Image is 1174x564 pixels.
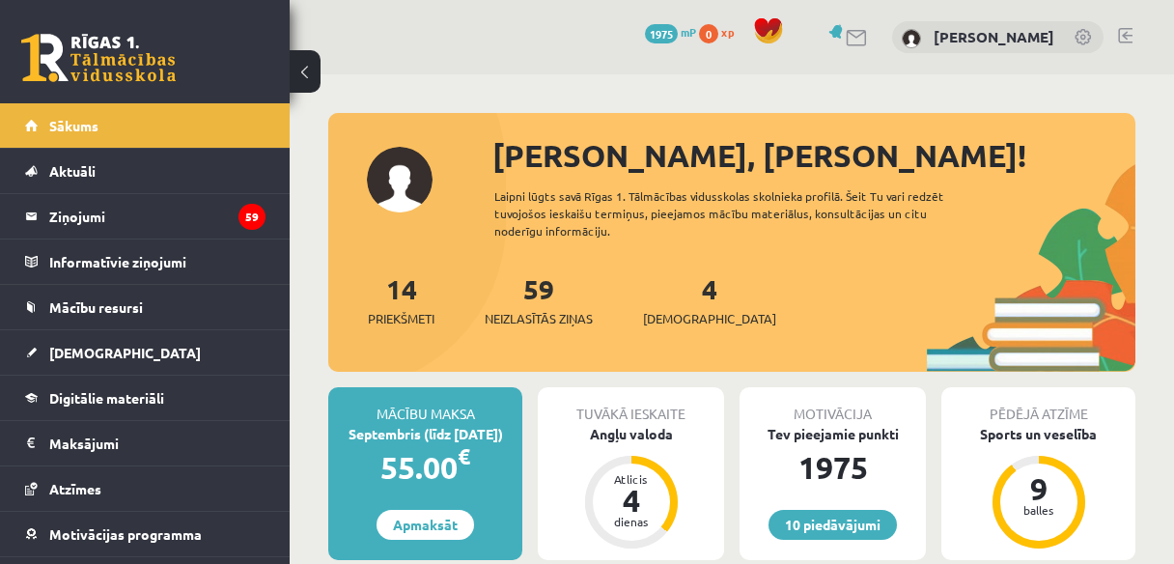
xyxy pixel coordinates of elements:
[25,330,266,375] a: [DEMOGRAPHIC_DATA]
[49,117,98,134] span: Sākums
[699,24,743,40] a: 0 xp
[934,27,1054,46] a: [PERSON_NAME]
[941,424,1135,444] div: Sports un veselība
[643,271,776,328] a: 4[DEMOGRAPHIC_DATA]
[328,387,522,424] div: Mācību maksa
[681,24,696,40] span: mP
[494,187,979,240] div: Laipni lūgts savā Rīgas 1. Tālmācības vidusskolas skolnieka profilā. Šeit Tu vari redzēt tuvojošo...
[699,24,718,43] span: 0
[538,424,724,551] a: Angļu valoda Atlicis 4 dienas
[25,240,266,284] a: Informatīvie ziņojumi
[49,240,266,284] legend: Informatīvie ziņojumi
[328,444,522,491] div: 55.00
[485,309,593,328] span: Neizlasītās ziņas
[941,387,1135,424] div: Pēdējā atzīme
[721,24,734,40] span: xp
[328,424,522,444] div: Septembris (līdz [DATE])
[25,285,266,329] a: Mācību resursi
[49,344,201,361] span: [DEMOGRAPHIC_DATA]
[49,421,266,465] legend: Maksājumi
[368,271,434,328] a: 14Priekšmeti
[769,510,897,540] a: 10 piedāvājumi
[602,473,660,485] div: Atlicis
[602,485,660,516] div: 4
[941,424,1135,551] a: Sports un veselība 9 balles
[49,194,266,239] legend: Ziņojumi
[25,194,266,239] a: Ziņojumi59
[1010,473,1068,504] div: 9
[602,516,660,527] div: dienas
[25,512,266,556] a: Motivācijas programma
[643,309,776,328] span: [DEMOGRAPHIC_DATA]
[485,271,593,328] a: 59Neizlasītās ziņas
[25,376,266,420] a: Digitālie materiāli
[538,387,724,424] div: Tuvākā ieskaite
[377,510,474,540] a: Apmaksāt
[25,421,266,465] a: Maksājumi
[49,162,96,180] span: Aktuāli
[49,389,164,407] span: Digitālie materiāli
[645,24,696,40] a: 1975 mP
[1010,504,1068,516] div: balles
[25,149,266,193] a: Aktuāli
[538,424,724,444] div: Angļu valoda
[49,298,143,316] span: Mācību resursi
[49,525,202,543] span: Motivācijas programma
[368,309,434,328] span: Priekšmeti
[238,204,266,230] i: 59
[21,34,176,82] a: Rīgas 1. Tālmācības vidusskola
[458,442,470,470] span: €
[25,103,266,148] a: Sākums
[740,444,926,491] div: 1975
[740,387,926,424] div: Motivācija
[740,424,926,444] div: Tev pieejamie punkti
[645,24,678,43] span: 1975
[902,29,921,48] img: Daniela Tarvāne
[25,466,266,511] a: Atzīmes
[492,132,1135,179] div: [PERSON_NAME], [PERSON_NAME]!
[49,480,101,497] span: Atzīmes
